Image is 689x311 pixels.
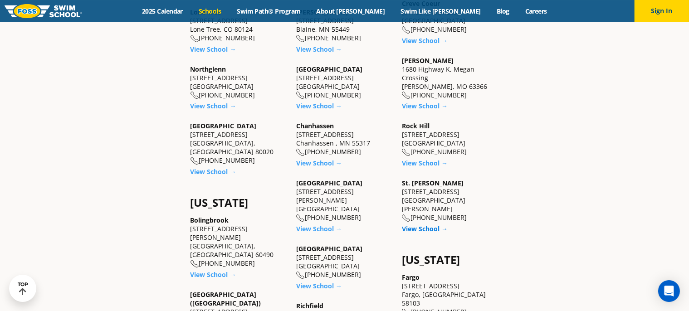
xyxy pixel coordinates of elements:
img: location-phone-o-icon.svg [296,92,305,99]
img: FOSS Swim School Logo [5,4,82,18]
a: View School → [191,45,236,53]
h4: [US_STATE] [191,196,287,209]
a: View School → [296,282,342,290]
a: [GEOGRAPHIC_DATA] [296,65,362,73]
a: View School → [402,159,448,167]
a: Fargo [402,273,420,282]
img: location-phone-o-icon.svg [296,214,305,222]
a: View School → [191,270,236,279]
img: location-phone-o-icon.svg [191,157,199,165]
a: Swim Path® Program [229,7,308,15]
a: [GEOGRAPHIC_DATA] [191,121,257,130]
a: Northglenn [191,65,226,73]
a: View School → [402,36,448,45]
img: location-phone-o-icon.svg [402,214,410,222]
div: [STREET_ADDRESS] [GEOGRAPHIC_DATA] [PHONE_NUMBER] [296,244,393,279]
img: location-phone-o-icon.svg [191,92,199,99]
img: location-phone-o-icon.svg [191,35,199,43]
a: Schools [191,7,229,15]
div: [STREET_ADDRESS] Blaine, MN 55449 [PHONE_NUMBER] [296,8,393,43]
a: Bolingbrook [191,216,229,224]
div: [STREET_ADDRESS] [GEOGRAPHIC_DATA][PERSON_NAME] [PHONE_NUMBER] [402,179,498,222]
div: TOP [18,282,28,296]
a: Rock Hill [402,121,430,130]
img: location-phone-o-icon.svg [402,149,410,156]
a: View School → [296,102,342,110]
img: location-phone-o-icon.svg [402,26,410,34]
img: location-phone-o-icon.svg [296,272,305,279]
div: [STREET_ADDRESS] [GEOGRAPHIC_DATA] [PHONE_NUMBER] [191,65,287,100]
a: Chanhassen [296,121,334,130]
a: Blog [489,7,517,15]
a: [GEOGRAPHIC_DATA] [296,244,362,253]
a: View School → [402,102,448,110]
a: St. [PERSON_NAME] [402,179,464,187]
div: [STREET_ADDRESS] Chanhassen , MN 55317 [PHONE_NUMBER] [296,121,393,156]
a: View School → [402,224,448,233]
div: [STREET_ADDRESS] [GEOGRAPHIC_DATA] [PHONE_NUMBER] [296,65,393,100]
a: Swim Like [PERSON_NAME] [393,7,489,15]
a: [GEOGRAPHIC_DATA] [296,179,362,187]
a: About [PERSON_NAME] [308,7,393,15]
a: View School → [191,167,236,176]
a: [PERSON_NAME] [402,56,454,65]
a: Careers [517,7,555,15]
img: location-phone-o-icon.svg [402,92,410,99]
a: Richfield [296,301,323,310]
a: 2025 Calendar [134,7,191,15]
div: [STREET_ADDRESS][PERSON_NAME] [GEOGRAPHIC_DATA] [PHONE_NUMBER] [296,179,393,222]
a: View School → [296,159,342,167]
div: [STREET_ADDRESS] [GEOGRAPHIC_DATA] [PHONE_NUMBER] [402,121,498,156]
a: View School → [191,102,236,110]
a: [GEOGRAPHIC_DATA] ([GEOGRAPHIC_DATA]) [191,290,261,307]
img: location-phone-o-icon.svg [191,260,199,268]
img: location-phone-o-icon.svg [296,35,305,43]
div: 1680 Highway K, Megan Crossing [PERSON_NAME], MO 63366 [PHONE_NUMBER] [402,56,498,100]
a: View School → [296,224,342,233]
a: View School → [296,45,342,53]
img: location-phone-o-icon.svg [296,149,305,156]
div: [STREET_ADDRESS] Lone Tree, CO 80124 [PHONE_NUMBER] [191,8,287,43]
div: [STREET_ADDRESS] [GEOGRAPHIC_DATA], [GEOGRAPHIC_DATA] 80020 [PHONE_NUMBER] [191,121,287,165]
div: Open Intercom Messenger [658,280,680,302]
h4: [US_STATE] [402,253,498,266]
div: [STREET_ADDRESS][PERSON_NAME] [GEOGRAPHIC_DATA], [GEOGRAPHIC_DATA] 60490 [PHONE_NUMBER] [191,216,287,268]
